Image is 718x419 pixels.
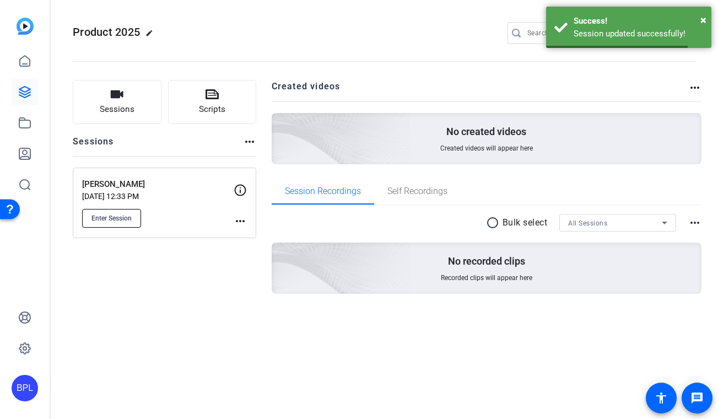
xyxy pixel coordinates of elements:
div: BPL [12,375,38,401]
h2: Created videos [272,80,689,101]
img: blue-gradient.svg [17,18,34,35]
h2: Sessions [73,135,114,156]
span: Session Recordings [285,187,361,196]
p: No recorded clips [448,255,525,268]
span: Scripts [199,103,225,116]
span: Product 2025 [73,25,140,39]
mat-icon: more_horiz [243,135,256,148]
mat-icon: radio_button_unchecked [486,216,503,229]
span: Self Recordings [387,187,447,196]
input: Search [527,26,627,40]
p: [DATE] 12:33 PM [82,192,234,201]
p: No created videos [446,125,526,138]
span: Enter Session [91,214,132,223]
span: Created videos will appear here [440,144,533,153]
button: Scripts [168,80,257,124]
img: Creted videos background [148,4,411,243]
span: Sessions [100,103,134,116]
mat-icon: message [690,391,704,405]
button: Sessions [73,80,161,124]
span: All Sessions [568,219,607,227]
span: × [700,13,706,26]
span: Recorded clips will appear here [441,273,532,282]
mat-icon: accessibility [655,391,668,405]
mat-icon: more_horiz [688,216,701,229]
mat-icon: more_horiz [688,81,701,94]
div: Session updated successfully! [574,28,703,40]
img: embarkstudio-empty-session.png [148,133,411,373]
p: [PERSON_NAME] [82,178,234,191]
button: Close [700,12,706,28]
mat-icon: more_horiz [234,214,247,228]
button: Enter Session [82,209,141,228]
div: Success! [574,15,703,28]
p: Bulk select [503,216,548,229]
mat-icon: edit [145,29,159,42]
